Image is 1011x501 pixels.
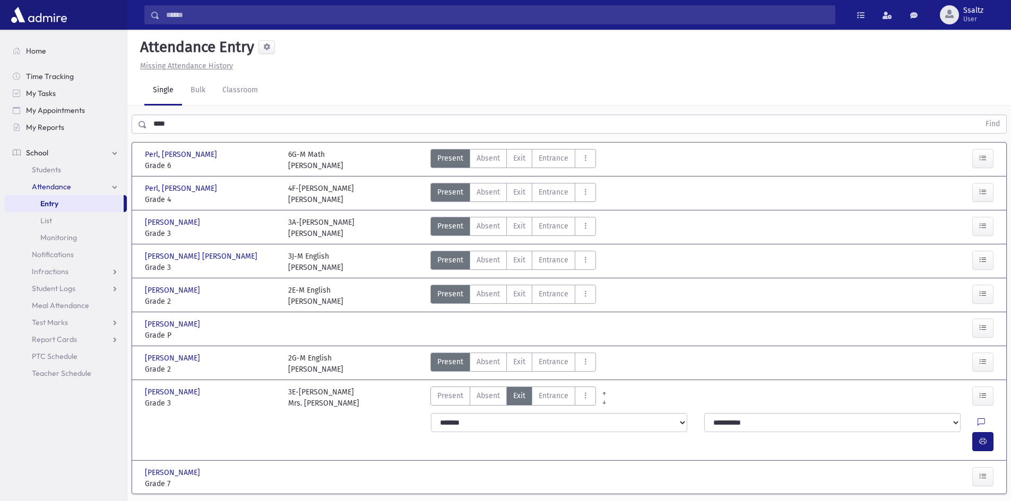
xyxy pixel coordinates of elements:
[288,251,343,273] div: 3J-M English [PERSON_NAME]
[430,353,596,375] div: AttTypes
[26,89,56,98] span: My Tasks
[4,195,124,212] a: Entry
[288,285,343,307] div: 2E-M English [PERSON_NAME]
[288,217,355,239] div: 3A-[PERSON_NAME] [PERSON_NAME]
[477,187,500,198] span: Absent
[4,263,127,280] a: Infractions
[4,314,127,331] a: Test Marks
[4,178,127,195] a: Attendance
[145,467,202,478] span: [PERSON_NAME]
[539,153,568,164] span: Entrance
[145,251,260,262] span: [PERSON_NAME] [PERSON_NAME]
[32,182,71,191] span: Attendance
[430,386,596,409] div: AttTypes
[4,212,127,229] a: List
[513,254,525,266] span: Exit
[144,76,182,106] a: Single
[32,267,68,276] span: Infractions
[145,330,278,341] span: Grade P
[40,199,58,208] span: Entry
[26,106,85,115] span: My Appointments
[4,68,127,85] a: Time Tracking
[539,356,568,367] span: Entrance
[145,386,202,398] span: [PERSON_NAME]
[145,217,202,228] span: [PERSON_NAME]
[288,183,354,205] div: 4F-[PERSON_NAME] [PERSON_NAME]
[437,390,463,401] span: Present
[32,368,91,378] span: Teacher Schedule
[26,46,46,56] span: Home
[145,398,278,409] span: Grade 3
[288,386,359,409] div: 3E-[PERSON_NAME] Mrs. [PERSON_NAME]
[40,216,52,225] span: List
[288,149,343,171] div: 6G-M Math [PERSON_NAME]
[4,119,127,136] a: My Reports
[539,254,568,266] span: Entrance
[430,217,596,239] div: AttTypes
[437,187,463,198] span: Present
[963,6,983,15] span: Ssaltz
[145,319,202,330] span: [PERSON_NAME]
[32,351,77,361] span: PTC Schedule
[477,254,500,266] span: Absent
[437,153,463,164] span: Present
[145,262,278,273] span: Grade 3
[477,221,500,232] span: Absent
[214,76,266,106] a: Classroom
[32,284,75,293] span: Student Logs
[513,153,525,164] span: Exit
[979,115,1006,133] button: Find
[4,144,127,161] a: School
[145,160,278,171] span: Grade 6
[539,288,568,300] span: Entrance
[437,254,463,266] span: Present
[145,285,202,296] span: [PERSON_NAME]
[32,335,77,344] span: Report Cards
[963,15,983,23] span: User
[145,478,278,489] span: Grade 7
[430,183,596,205] div: AttTypes
[145,194,278,205] span: Grade 4
[4,297,127,314] a: Meal Attendance
[477,356,500,367] span: Absent
[26,148,48,157] span: School
[145,353,202,364] span: [PERSON_NAME]
[32,318,68,327] span: Test Marks
[430,149,596,171] div: AttTypes
[288,353,343,375] div: 2G-M English [PERSON_NAME]
[513,187,525,198] span: Exit
[437,288,463,300] span: Present
[513,288,525,300] span: Exit
[437,221,463,232] span: Present
[32,165,61,174] span: Students
[4,348,127,365] a: PTC Schedule
[4,229,127,246] a: Monitoring
[477,390,500,401] span: Absent
[136,38,254,56] h5: Attendance Entry
[145,149,219,160] span: Perl, [PERSON_NAME]
[437,356,463,367] span: Present
[477,288,500,300] span: Absent
[40,233,77,242] span: Monitoring
[182,76,214,106] a: Bulk
[430,251,596,273] div: AttTypes
[4,85,127,102] a: My Tasks
[4,365,127,382] a: Teacher Schedule
[145,228,278,239] span: Grade 3
[513,390,525,401] span: Exit
[32,250,74,259] span: Notifications
[136,61,233,71] a: Missing Attendance History
[4,331,127,348] a: Report Cards
[539,221,568,232] span: Entrance
[4,42,127,59] a: Home
[32,301,89,310] span: Meal Attendance
[4,280,127,297] a: Student Logs
[26,122,64,132] span: My Reports
[477,153,500,164] span: Absent
[539,187,568,198] span: Entrance
[539,390,568,401] span: Entrance
[160,5,835,24] input: Search
[513,221,525,232] span: Exit
[4,102,127,119] a: My Appointments
[145,364,278,375] span: Grade 2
